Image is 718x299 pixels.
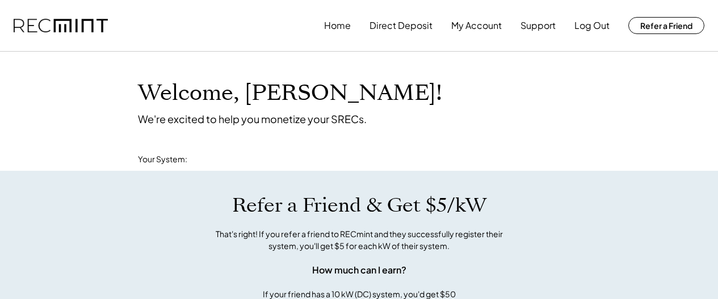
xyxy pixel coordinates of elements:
[138,80,442,107] h1: Welcome, [PERSON_NAME]!
[324,14,351,37] button: Home
[312,263,406,277] div: How much can I earn?
[628,17,704,34] button: Refer a Friend
[14,19,108,33] img: recmint-logotype%403x.png
[520,14,556,37] button: Support
[138,154,187,165] div: Your System:
[232,193,486,217] h1: Refer a Friend & Get $5/kW
[203,228,515,252] div: That's right! If you refer a friend to RECmint and they successfully register their system, you'l...
[451,14,502,37] button: My Account
[138,112,367,125] div: We're excited to help you monetize your SRECs.
[370,14,433,37] button: Direct Deposit
[574,14,610,37] button: Log Out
